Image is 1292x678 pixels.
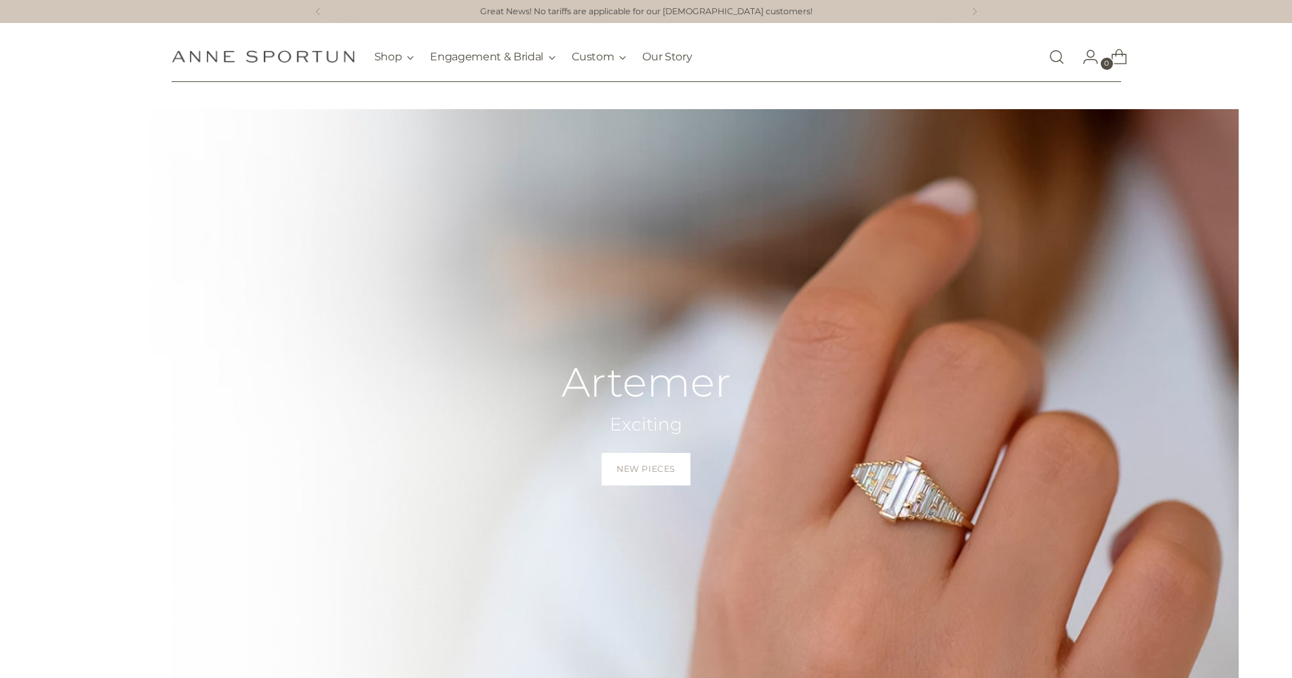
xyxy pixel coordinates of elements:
button: Custom [572,42,626,72]
a: Open search modal [1043,43,1070,71]
h2: Exciting [562,413,731,437]
span: 0 [1101,58,1113,70]
h2: Artemer [562,360,731,405]
a: Our Story [642,42,692,72]
button: Engagement & Bridal [430,42,555,72]
a: Great News! No tariffs are applicable for our [DEMOGRAPHIC_DATA] customers! [480,5,813,18]
a: Open cart modal [1100,43,1127,71]
span: New Pieces [616,463,676,475]
button: Shop [374,42,414,72]
a: Anne Sportun Fine Jewellery [172,50,355,63]
a: New Pieces [602,453,690,485]
a: Go to the account page [1072,43,1099,71]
